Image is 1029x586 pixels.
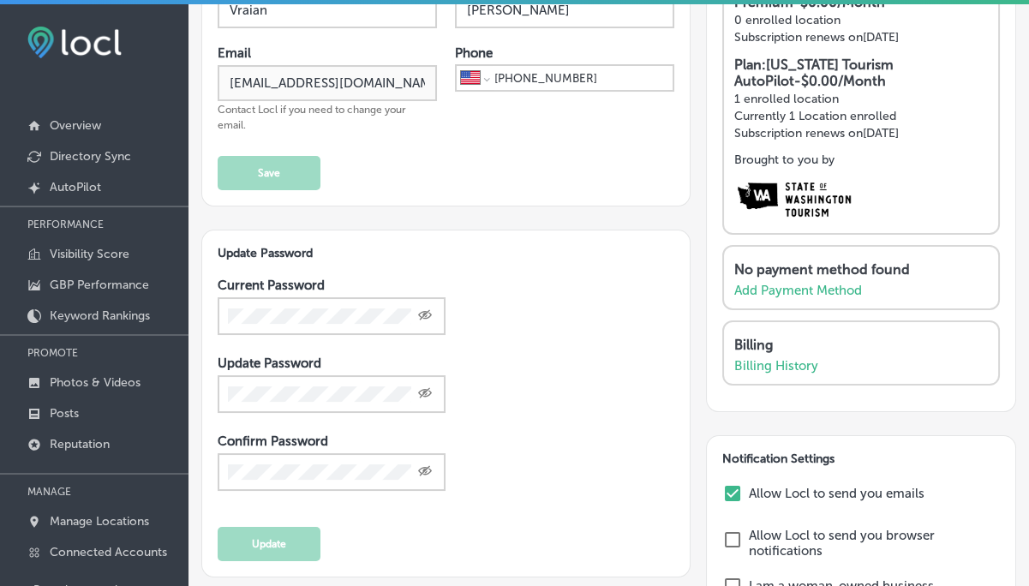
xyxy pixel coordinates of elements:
span: Toggle password visibility [418,386,432,402]
a: Add Payment Method [734,283,862,298]
h3: Update Password [218,246,674,260]
span: Toggle password visibility [418,308,432,324]
p: Visibility Score [50,247,129,261]
p: Billing [734,337,979,353]
img: Washington Tourism [734,177,854,221]
p: Connected Accounts [50,545,167,559]
p: Directory Sync [50,149,131,164]
p: Brought to you by [734,152,988,167]
p: Posts [50,406,79,421]
p: Subscription renews on [DATE] [734,126,988,141]
p: Overview [50,118,101,133]
span: Contact Locl if you need to change your email. [218,104,406,131]
p: Manage Locations [50,514,149,529]
input: Enter Email [218,65,437,101]
span: Toggle password visibility [418,464,432,480]
p: 1 enrolled location [734,92,988,106]
label: Current Password [218,278,325,293]
p: AutoPilot [50,180,101,194]
label: Confirm Password [218,434,328,449]
p: No payment method found [734,261,979,278]
img: fda3e92497d09a02dc62c9cd864e3231.png [27,27,122,58]
button: Save [218,156,320,190]
p: Keyword Rankings [50,308,150,323]
a: Billing History [734,358,818,374]
label: Allow Locl to send you emails [749,486,996,501]
p: 0 enrolled location [734,13,988,27]
button: Update [218,527,320,561]
strong: Plan: [US_STATE] Tourism AutoPilot - $0.00/Month [734,57,894,89]
p: Currently 1 Location enrolled [734,109,988,123]
label: Email [218,45,251,61]
label: Update Password [218,356,321,371]
p: GBP Performance [50,278,149,292]
p: Reputation [50,437,110,451]
label: Phone [455,45,493,61]
p: Photos & Videos [50,375,141,390]
label: Allow Locl to send you browser notifications [749,528,996,559]
h3: Notification Settings [722,451,1000,466]
p: Subscription renews on [DATE] [734,30,988,45]
input: Phone number [493,66,667,91]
